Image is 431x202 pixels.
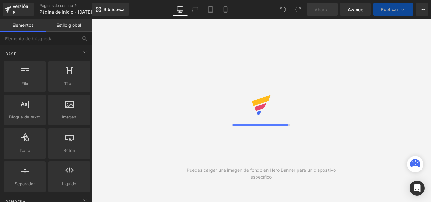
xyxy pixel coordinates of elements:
[56,22,81,28] font: Estilo global
[381,7,398,12] font: Publicar
[410,181,425,196] div: Abrir Intercom Messenger
[373,3,413,16] button: Publicar
[9,114,40,119] font: Bloque de texto
[173,3,188,16] a: De oficina
[62,181,76,186] font: Líquido
[203,3,218,16] a: Tableta
[340,3,371,16] a: Avance
[39,3,112,8] a: Páginas de destino
[3,3,34,16] a: versión 6
[315,7,330,12] font: Ahorrar
[39,9,147,14] font: Página de inicio - [DATE][PERSON_NAME] 21:53:13
[277,3,289,16] button: Deshacer
[39,3,73,8] font: Páginas de destino
[416,3,428,16] button: Más
[218,3,233,16] a: Móvil
[348,7,363,12] font: Avance
[63,148,75,153] font: Botón
[12,22,33,28] font: Elementos
[292,3,304,16] button: Rehacer
[21,81,28,86] font: Fila
[62,114,76,119] font: Imagen
[13,3,28,15] font: versión 6
[64,81,75,86] font: Título
[15,181,35,186] font: Separador
[187,167,336,180] font: Puedes cargar una imagen de fondo en Hero Banner para un dispositivo específico
[188,3,203,16] a: Computadora portátil
[103,7,125,12] font: Biblioteca
[20,148,30,153] font: Icono
[5,51,16,56] font: Base
[92,3,129,16] a: Nueva Biblioteca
